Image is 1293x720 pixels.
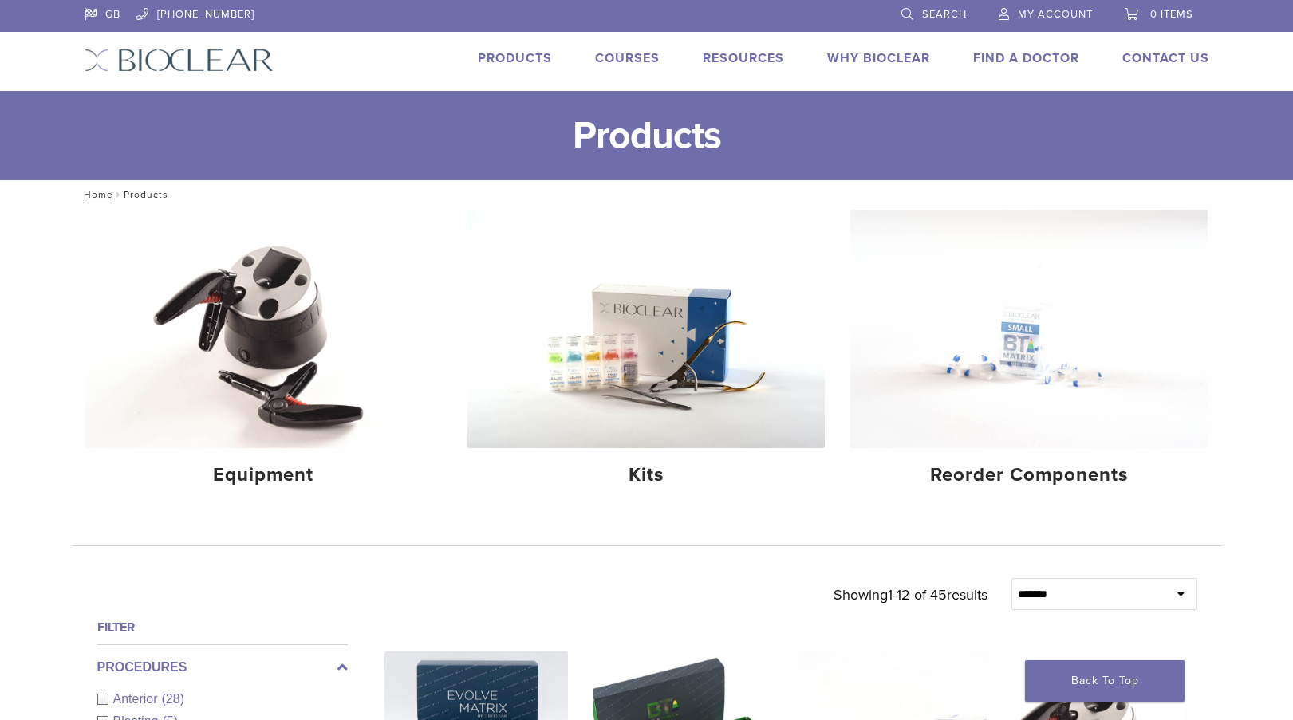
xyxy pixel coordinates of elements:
a: Why Bioclear [827,50,930,66]
span: Anterior [113,692,162,706]
a: Home [79,189,113,200]
h4: Kits [480,461,812,490]
a: Products [478,50,552,66]
h4: Equipment [98,461,430,490]
h4: Filter [97,618,348,637]
a: Back To Top [1025,660,1185,702]
img: Reorder Components [850,210,1208,448]
span: Search [922,8,967,21]
img: Equipment [85,210,443,448]
a: Contact Us [1122,50,1209,66]
span: / [113,191,124,199]
img: Bioclear [85,49,274,72]
img: Kits [467,210,825,448]
nav: Products [73,180,1221,209]
a: Resources [703,50,784,66]
p: Showing results [834,578,987,612]
label: Procedures [97,658,348,677]
a: Find A Doctor [973,50,1079,66]
a: Courses [595,50,660,66]
h4: Reorder Components [863,461,1195,490]
span: (28) [162,692,184,706]
a: Equipment [85,210,443,500]
a: Reorder Components [850,210,1208,500]
span: 1-12 of 45 [888,586,947,604]
a: Kits [467,210,825,500]
span: 0 items [1150,8,1193,21]
span: My Account [1018,8,1093,21]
